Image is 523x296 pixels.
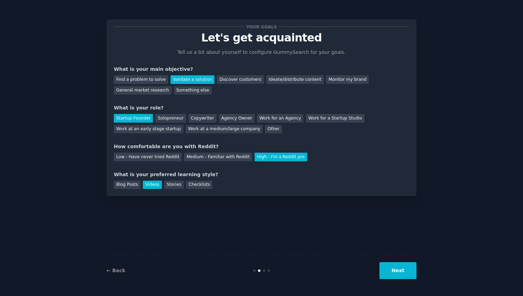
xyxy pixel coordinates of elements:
span: Your goals [245,23,278,30]
div: Work at a medium/large company [186,125,263,134]
div: Medium - Familiar with Reddit [184,153,252,161]
div: Solopreneur [155,114,186,123]
div: High - I'm a Reddit pro [255,153,307,161]
div: General market research [114,86,172,95]
div: What is your preferred learning style? [114,171,409,178]
div: What is your role? [114,104,409,112]
div: Agency Owner [219,114,255,123]
a: ← Back [107,268,125,273]
div: Stories [164,181,184,189]
div: Monitor my brand [326,75,369,84]
div: Blog Posts [114,181,140,189]
div: Videos [143,181,162,189]
div: Work for a Startup Studio [306,114,364,123]
div: How comfortable are you with Reddit? [114,143,409,150]
p: Tell us a bit about yourself to configure GummySearch for your goals. [174,49,349,56]
div: Validate a solution [171,75,214,84]
div: Work for an Agency [257,114,303,123]
div: Work at an early stage startup [114,125,183,134]
div: Other [265,125,282,134]
div: What is your main objective? [114,66,409,73]
div: Low - Have never tried Reddit [114,153,182,161]
p: Let's get acquainted [114,32,409,44]
div: Startup Founder [114,114,153,123]
div: Find a problem to solve [114,75,168,84]
button: Next [379,262,416,279]
div: Checklists [186,181,212,189]
div: Discover customers [217,75,264,84]
div: Copywriter [189,114,217,123]
div: Something else [174,86,212,95]
div: Ideate/distribute content [266,75,324,84]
